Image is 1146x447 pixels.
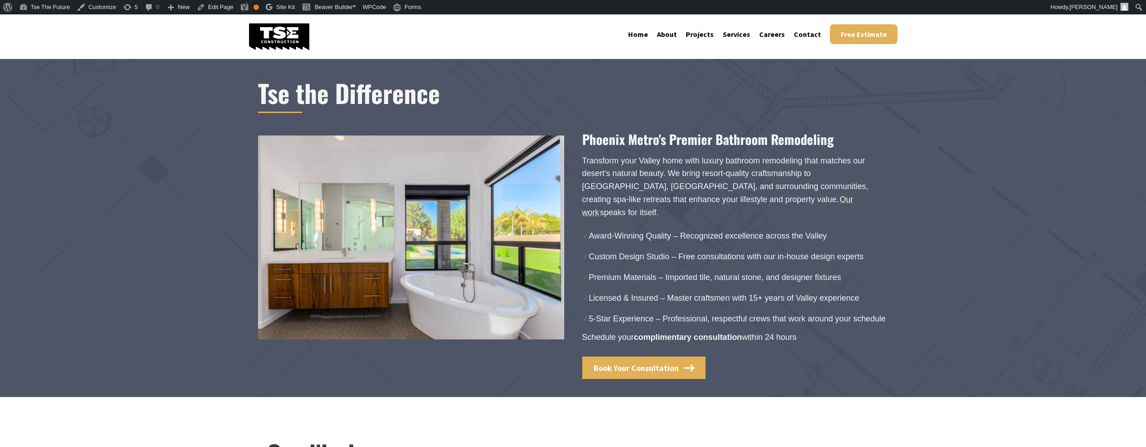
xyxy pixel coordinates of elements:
span: Tse the Difference [258,74,440,111]
img: tse construction logo [249,23,310,50]
a: About [657,30,677,39]
a: Book Your Consultation [582,357,706,379]
span: ✓ [582,273,589,282]
span: • [353,2,356,11]
li: Custom Design Studio – Free consultations with our in-house design experts [582,248,888,265]
b: complimentary consultation [634,333,742,342]
span: ✓ [582,314,589,323]
li: Award-Winning Quality – Recognized excellence across the Valley [582,228,888,244]
span: ✓ [582,252,589,261]
span: ✓ [582,231,589,240]
span: Book Your Consultation [593,363,679,373]
a: Services [723,30,750,39]
li: Premium Materials – Imported tile, natural stone, and designer fixtures [582,269,888,285]
a: Our work [582,195,853,217]
li: Licensed & Insured – Master craftsmen with 15+ years of Valley experience [582,290,888,306]
a: Projects [686,30,714,39]
a: Careers [759,30,785,39]
div: OK [254,5,259,10]
span: Site Kit [276,4,294,10]
a: Contact [794,30,821,39]
a: Free Estimate [830,24,897,44]
p: Schedule your within 24 hours [582,331,888,343]
li: 5-Star Experience – Professional, respectful crews that work around your schedule [582,311,888,327]
span: [PERSON_NAME] [1069,4,1118,10]
p: Transform your Valley home with luxury bathroom remodeling that matches our desert's natural beau... [582,154,888,219]
h2: Phoenix Metro's Premier Bathroom Remodeling [582,131,888,148]
span: ✓ [582,293,589,303]
a: Home [628,30,648,39]
img: 0032-67th-32 [258,135,564,339]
